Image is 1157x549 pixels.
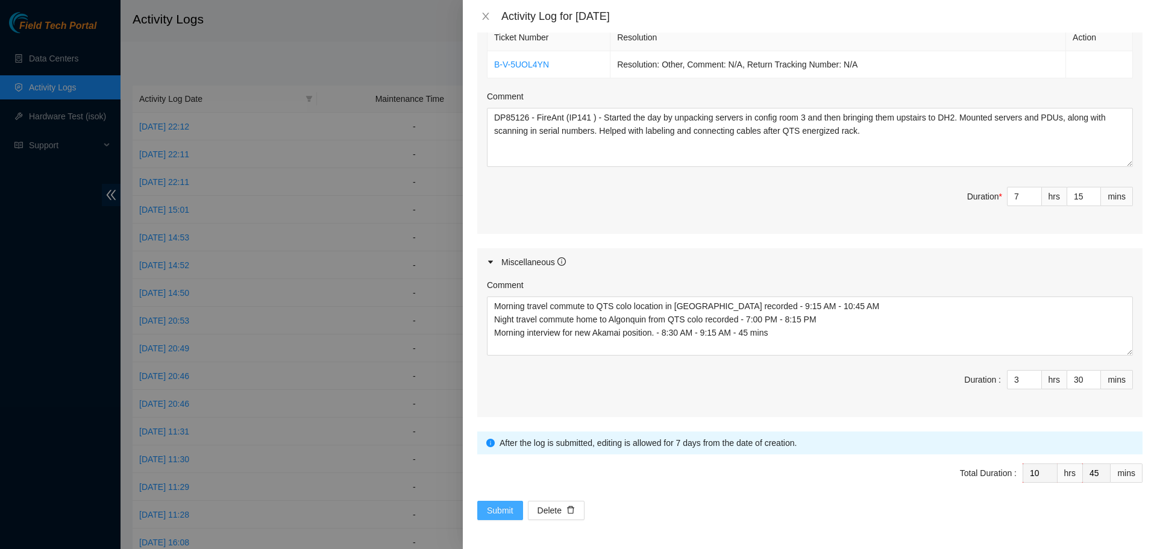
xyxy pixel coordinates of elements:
[501,10,1143,23] div: Activity Log for [DATE]
[528,501,585,520] button: Deletedelete
[610,51,1066,78] td: Resolution: Other, Comment: N/A, Return Tracking Number: N/A
[1101,187,1133,206] div: mins
[487,278,524,292] label: Comment
[1101,370,1133,389] div: mins
[481,11,491,21] span: close
[566,506,575,515] span: delete
[477,248,1143,276] div: Miscellaneous info-circle
[500,436,1133,450] div: After the log is submitted, editing is allowed for 7 days from the date of creation.
[487,108,1133,167] textarea: Comment
[486,439,495,447] span: info-circle
[487,504,513,517] span: Submit
[487,90,524,103] label: Comment
[488,24,610,51] th: Ticket Number
[538,504,562,517] span: Delete
[1111,463,1143,483] div: mins
[494,60,549,69] a: B-V-5UOL4YN
[487,259,494,266] span: caret-right
[1042,370,1067,389] div: hrs
[960,466,1017,480] div: Total Duration :
[477,11,494,22] button: Close
[1042,187,1067,206] div: hrs
[557,257,566,266] span: info-circle
[964,373,1001,386] div: Duration :
[487,296,1133,356] textarea: Comment
[501,256,566,269] div: Miscellaneous
[967,190,1002,203] div: Duration
[477,501,523,520] button: Submit
[610,24,1066,51] th: Resolution
[1066,24,1133,51] th: Action
[1058,463,1083,483] div: hrs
